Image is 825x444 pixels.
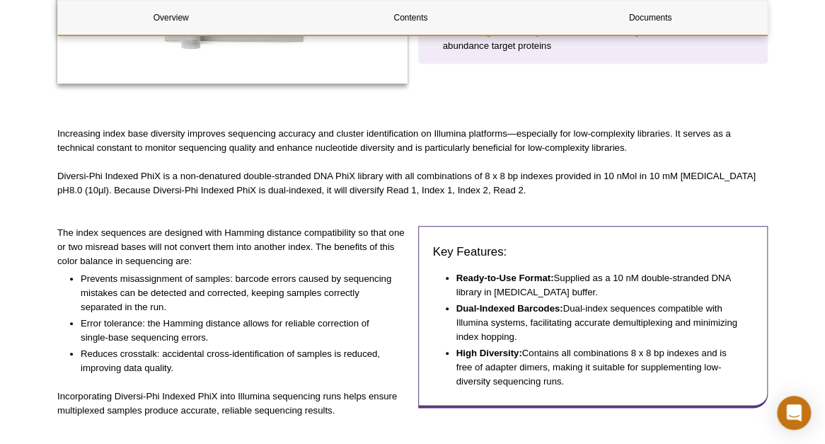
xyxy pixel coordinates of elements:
[58,1,284,35] a: Overview
[443,25,744,53] li: : ChIP for limited sample material and low abundance target proteins
[456,303,563,314] strong: Dual-Indexed Barcodes:
[81,272,393,314] li: Prevents misassignment of samples: barcode errors caused by sequencing mistakes can be detected a...
[57,226,408,268] p: The index sequences are designed with Hamming distance compatibility so that one or two misread b...
[298,1,524,35] a: Contents
[57,127,768,155] p: Increasing index base diversity improves sequencing accuracy and cluster identification on Illumi...
[456,302,739,344] li: Dual-index sequences compatible with Illumina systems, facilitating accurate demultiplexing and m...
[537,1,763,35] a: Documents
[777,396,811,430] div: Open Intercom Messenger
[456,348,522,358] strong: High Diversity:
[57,389,408,418] p: Incorporating Diversi-Phi Indexed PhiX into Illumina sequencing runs helps ensure multiplexed sam...
[433,244,754,261] h3: Key Features:
[456,271,739,300] li: Supplied as a 10 nM double-stranded DNA library in [MEDICAL_DATA] buffer.
[456,346,739,389] li: Contains all combinations 8 x 8 bp indexes and is free of adapter dimers, making it suitable for ...
[57,169,768,198] p: Diversi-Phi Indexed PhiX is a non-denatured double-stranded DNA PhiX library with all combination...
[81,317,393,345] li: Error tolerance: the Hamming distance allows for reliable correction of single-base sequencing er...
[456,273,554,283] strong: Ready-to-Use Format:
[81,347,393,375] li: Reduces crosstalk: accidental cross-identification of samples is reduced, improving data quality.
